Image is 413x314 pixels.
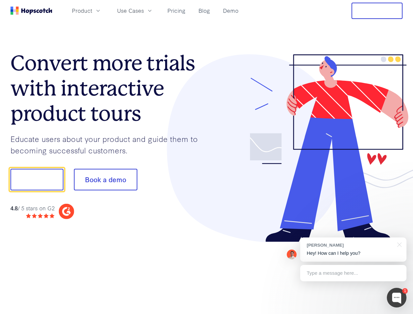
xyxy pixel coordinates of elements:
div: Type a message here... [300,265,406,281]
div: 1 [402,288,408,294]
button: Free Trial [352,3,403,19]
button: Book a demo [74,169,137,190]
h1: Convert more trials with interactive product tours [10,51,207,126]
div: / 5 stars on G2 [10,204,55,212]
img: Mark Spera [287,250,297,259]
p: Hey! How can I help you? [307,250,400,257]
button: Show me! [10,169,63,190]
span: Use Cases [117,7,144,15]
a: Demo [220,5,241,16]
button: Product [68,5,105,16]
a: Pricing [165,5,188,16]
a: Blog [196,5,213,16]
span: Product [72,7,92,15]
button: Use Cases [113,5,157,16]
p: Educate users about your product and guide them to becoming successful customers. [10,133,207,156]
div: [PERSON_NAME] [307,242,393,248]
a: Home [10,7,52,15]
strong: 4.8 [10,204,18,212]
